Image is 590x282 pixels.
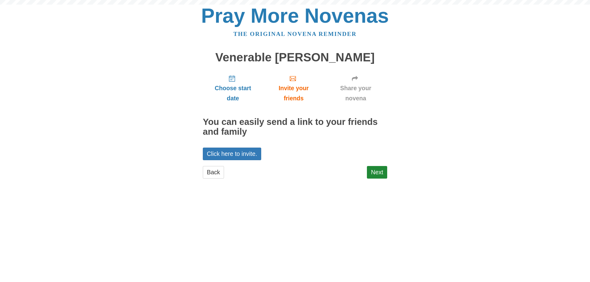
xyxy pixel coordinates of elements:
span: Invite your friends [269,83,318,103]
a: Back [203,166,224,179]
h2: You can easily send a link to your friends and family [203,117,387,137]
a: Invite your friends [263,70,324,106]
a: The original novena reminder [234,31,357,37]
a: Share your novena [324,70,387,106]
h1: Venerable [PERSON_NAME] [203,51,387,64]
a: Click here to invite. [203,148,261,160]
a: Next [367,166,387,179]
a: Pray More Novenas [201,4,389,27]
span: Share your novena [330,83,381,103]
span: Choose start date [209,83,257,103]
a: Choose start date [203,70,263,106]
